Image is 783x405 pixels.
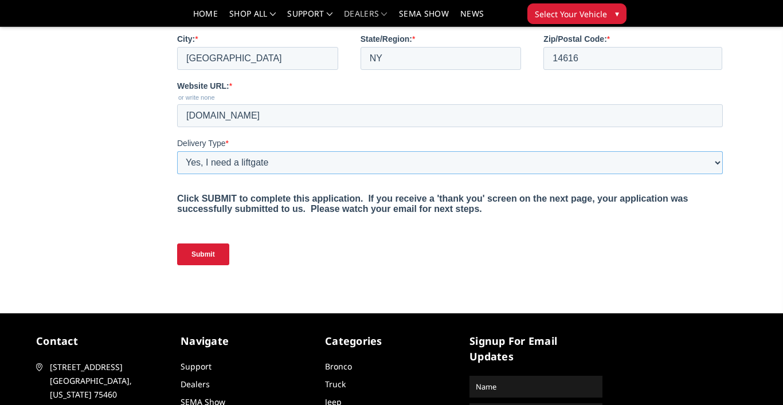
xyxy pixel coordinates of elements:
strong: Wide Variety of Options [198,123,352,139]
a: Truck [325,379,346,390]
strong: Precision Fitment Innovative Designs [213,91,338,123]
input: Name [471,378,601,396]
span: [STREET_ADDRESS] [GEOGRAPHIC_DATA], [US_STATE] 75460 [50,360,167,402]
a: Support [287,10,332,26]
a: Bronco [325,361,352,372]
strong: American Made Products [193,75,358,91]
a: Home [193,10,218,26]
h5: signup for email updates [469,333,602,364]
strong: Job Title: [366,350,402,359]
h5: Categories [325,333,458,349]
span: Select Your Vehicle [535,8,607,20]
a: Dealers [344,10,387,26]
input: Might buy soon, just need a quote for now [3,257,10,264]
a: Support [181,361,212,372]
input: Ready to buy [DATE] [3,242,10,249]
a: shop all [229,10,276,26]
a: SEMA Show [399,10,449,26]
input: Not ready to buy [DATE], just looking to get setup [3,272,10,279]
span: Might buy soon, just need a quote for now [13,257,162,266]
a: Dealers [181,379,210,390]
a: News [460,10,484,26]
span: Excellent Customer Support [183,155,368,171]
button: Select Your Vehicle [527,3,627,24]
span: Why Bodyguard? [161,28,389,58]
strong: Great Pricing [232,139,319,155]
h5: Navigate [181,333,314,349]
span: ▾ [615,7,619,19]
strong: Dealer Direct Accounts [199,59,350,74]
h5: contact [36,333,169,349]
strong: Last Name (Primary Sales): [183,350,287,359]
span: Not ready to buy [DATE], just looking to get setup [13,272,189,281]
legend: Please list the PRIMARY SALES contact. If we need to ask for the store manager please list that n... [183,363,367,383]
span: Ready to buy [DATE] [13,242,88,251]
